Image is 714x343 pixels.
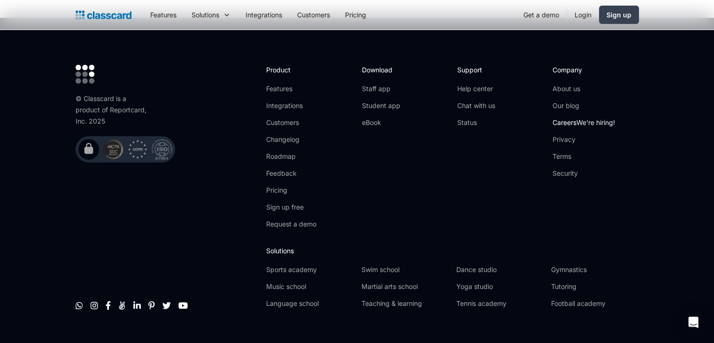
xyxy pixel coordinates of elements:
a: Tutoring [551,282,638,291]
div: Solutions [192,10,219,20]
div: © Classcard is a product of Reportcard, Inc. 2025 [76,93,151,127]
a: Our blog [553,101,615,110]
span: We're hiring! [576,118,615,126]
a: Customers [266,118,316,127]
div: Solutions [184,4,238,25]
div: Sign up [607,10,631,20]
a: Feedback [266,169,316,178]
h2: Support [457,65,495,75]
a:  [133,301,141,310]
a: Features [143,4,184,25]
a: Gymnastics [551,265,638,274]
a: Integrations [266,101,316,110]
a:  [178,301,188,310]
a:  [91,301,98,310]
a: Terms [553,152,615,161]
a: Status [457,118,495,127]
a: Get a demo [516,4,567,25]
a: Changelog [266,135,316,144]
h2: Company [553,65,615,75]
a: Security [553,169,615,178]
a: Dance studio [456,265,544,274]
a: eBook [361,118,400,127]
a: Student app [361,101,400,110]
a: Chat with us [457,101,495,110]
a: Request a demo [266,219,316,229]
a:  [76,301,83,310]
div: Open Intercom Messenger [682,311,705,334]
a: Music school [266,282,353,291]
a: Martial arts school [361,282,448,291]
a: Staff app [361,84,400,94]
a: CareersWe're hiring! [553,118,615,127]
a: Customers [290,4,338,25]
a:  [106,301,111,310]
a: Football academy [551,299,638,308]
a: Swim school [361,265,448,274]
a: Help center [457,84,495,94]
a:  [148,301,155,310]
a: Pricing [266,186,316,195]
a: Sports academy [266,265,353,274]
a: Yoga studio [456,282,544,291]
a: Sign up free [266,203,316,212]
a: Language school [266,299,353,308]
h2: Solutions [266,246,638,256]
a: Teaching & learning [361,299,448,308]
h2: Download [361,65,400,75]
a: Tennis academy [456,299,544,308]
a: Integrations [238,4,290,25]
a:  [118,301,126,310]
a: Logo [76,8,131,22]
a: Privacy [553,135,615,144]
a: Features [266,84,316,94]
a: About us [553,84,615,94]
h2: Product [266,65,316,75]
a:  [162,301,171,310]
a: Sign up [599,6,639,24]
a: Login [567,4,599,25]
a: Roadmap [266,152,316,161]
a: Pricing [338,4,374,25]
